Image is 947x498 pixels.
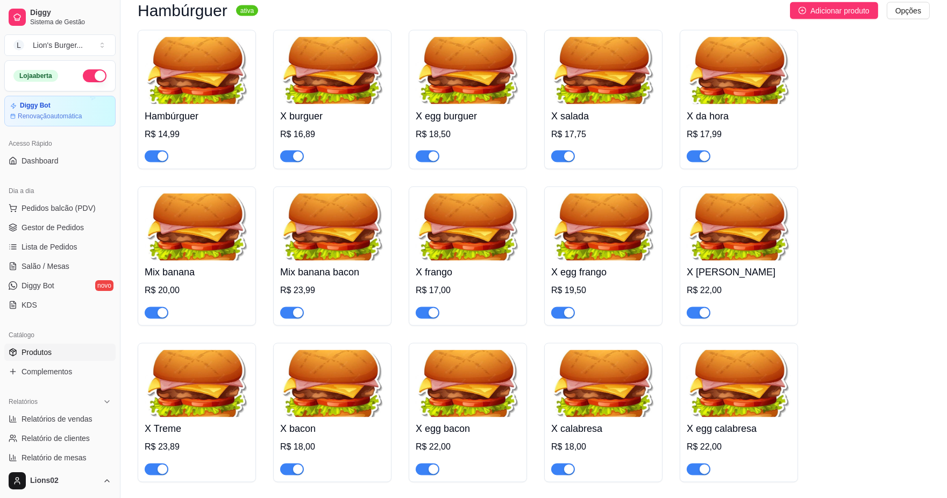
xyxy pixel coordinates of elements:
h4: X calabresa [551,422,656,437]
div: R$ 22,00 [416,441,520,454]
button: Opções [887,2,930,19]
div: R$ 22,00 [687,284,791,297]
a: Salão / Mesas [4,258,116,275]
div: R$ 19,50 [551,284,656,297]
img: product-image [280,37,385,104]
span: Adicionar produto [810,5,870,17]
h4: X egg bacon [416,422,520,437]
img: product-image [145,350,249,417]
div: R$ 17,99 [687,128,791,141]
a: Relatório de clientes [4,430,116,447]
h4: X [PERSON_NAME] [687,265,791,280]
div: R$ 18,50 [416,128,520,141]
img: product-image [687,37,791,104]
article: Diggy Bot [20,102,51,110]
span: Relatório de mesas [22,452,87,463]
span: Relatórios [9,397,38,406]
span: Lista de Pedidos [22,241,77,252]
button: Pedidos balcão (PDV) [4,200,116,217]
h3: Hambúrguer [138,4,227,17]
a: Produtos [4,344,116,361]
span: Gestor de Pedidos [22,222,84,233]
div: R$ 16,89 [280,128,385,141]
h4: Mix banana [145,265,249,280]
span: Sistema de Gestão [30,18,111,26]
h4: X Treme [145,422,249,437]
a: Dashboard [4,152,116,169]
span: KDS [22,300,37,310]
h4: X salada [551,109,656,124]
div: Lion's Burger ... [33,40,83,51]
div: Loja aberta [13,70,58,82]
div: Catálogo [4,326,116,344]
span: Complementos [22,366,72,377]
h4: Mix banana bacon [280,265,385,280]
h4: Hambúrguer [145,109,249,124]
img: product-image [551,350,656,417]
img: product-image [416,350,520,417]
div: R$ 17,00 [416,284,520,297]
span: Relatórios de vendas [22,414,92,424]
img: product-image [145,37,249,104]
span: Relatório de clientes [22,433,90,444]
span: Pedidos balcão (PDV) [22,203,96,214]
h4: X burguer [280,109,385,124]
span: Dashboard [22,155,59,166]
div: R$ 17,75 [551,128,656,141]
h4: X egg burguer [416,109,520,124]
h4: X egg frango [551,265,656,280]
div: R$ 22,00 [687,441,791,454]
a: Relatório de mesas [4,449,116,466]
span: Salão / Mesas [22,261,69,272]
a: Gestor de Pedidos [4,219,116,236]
h4: X egg calabresa [687,422,791,437]
img: product-image [687,194,791,261]
img: product-image [416,194,520,261]
a: Lista de Pedidos [4,238,116,255]
h4: X frango [416,265,520,280]
span: plus-circle [799,7,806,15]
button: Lions02 [4,468,116,494]
img: product-image [280,194,385,261]
div: R$ 23,89 [145,441,249,454]
span: Diggy [30,8,111,18]
img: product-image [551,194,656,261]
sup: ativa [236,5,258,16]
article: Renovação automática [18,112,82,120]
img: product-image [551,37,656,104]
div: Dia a dia [4,182,116,200]
h4: X da hora [687,109,791,124]
div: R$ 14,99 [145,128,249,141]
div: R$ 20,00 [145,284,249,297]
button: Alterar Status [83,69,106,82]
span: Produtos [22,347,52,358]
img: product-image [416,37,520,104]
span: Lions02 [30,476,98,486]
div: R$ 18,00 [280,441,385,454]
a: Diggy BotRenovaçãoautomática [4,96,116,126]
a: KDS [4,296,116,314]
span: L [13,40,24,51]
img: product-image [280,350,385,417]
a: Diggy Botnovo [4,277,116,294]
a: Complementos [4,363,116,380]
h4: X bacon [280,422,385,437]
img: product-image [687,350,791,417]
div: R$ 18,00 [551,441,656,454]
a: DiggySistema de Gestão [4,4,116,30]
span: Opções [895,5,921,17]
button: Adicionar produto [790,2,878,19]
div: Acesso Rápido [4,135,116,152]
a: Relatórios de vendas [4,410,116,428]
div: R$ 23,99 [280,284,385,297]
button: Select a team [4,34,116,56]
img: product-image [145,194,249,261]
span: Diggy Bot [22,280,54,291]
